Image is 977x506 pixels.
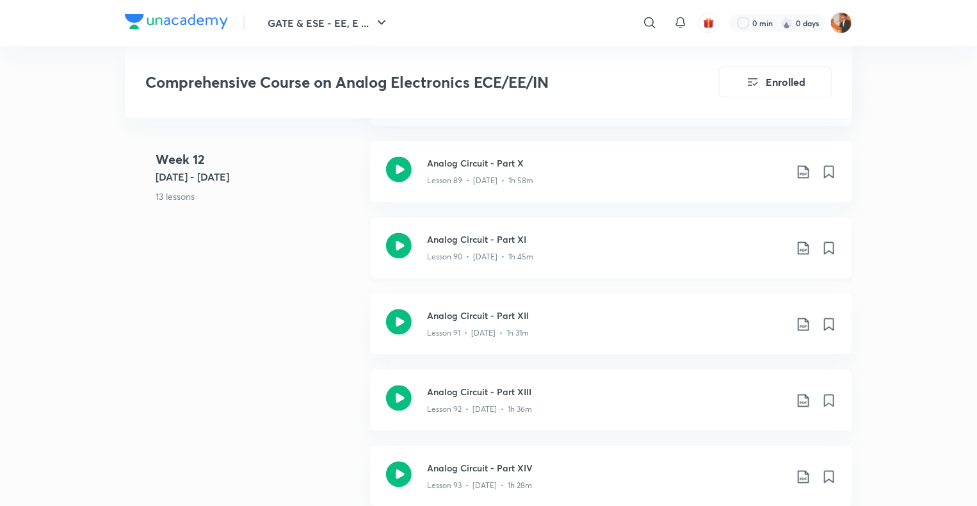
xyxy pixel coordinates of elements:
p: Lesson 89 • [DATE] • 1h 58m [427,175,533,187]
img: Company Logo [125,14,228,29]
p: Lesson 93 • [DATE] • 1h 28m [427,480,532,492]
a: Company Logo [125,14,228,33]
img: streak [780,17,793,29]
button: GATE & ESE - EE, E ... [260,10,397,36]
button: avatar [698,13,719,33]
h3: Analog Circuit - Part XIII [427,386,786,399]
p: 13 lessons [156,190,360,204]
a: Analog Circuit - Part XIIILesson 92 • [DATE] • 1h 36m [371,370,852,446]
h4: Week 12 [156,151,360,170]
h3: Analog Circuit - Part XII [427,309,786,323]
h3: Analog Circuit - Part X [427,157,786,170]
a: Analog Circuit - Part XIILesson 91 • [DATE] • 1h 31m [371,294,852,370]
img: avatar [703,17,715,29]
h3: Comprehensive Course on Analog Electronics ECE/EE/IN [145,73,647,92]
img: Ayush sagitra [830,12,852,34]
a: Analog Circuit - Part XLesson 89 • [DATE] • 1h 58m [371,142,852,218]
p: Lesson 91 • [DATE] • 1h 31m [427,328,529,339]
h3: Analog Circuit - Part XIV [427,462,786,475]
h3: Analog Circuit - Part XI [427,233,786,247]
p: Lesson 92 • [DATE] • 1h 36m [427,404,532,416]
h5: [DATE] - [DATE] [156,170,360,185]
p: Lesson 90 • [DATE] • 1h 45m [427,252,533,263]
a: Analog Circuit - Part XILesson 90 • [DATE] • 1h 45m [371,218,852,294]
button: Enrolled [719,67,832,97]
